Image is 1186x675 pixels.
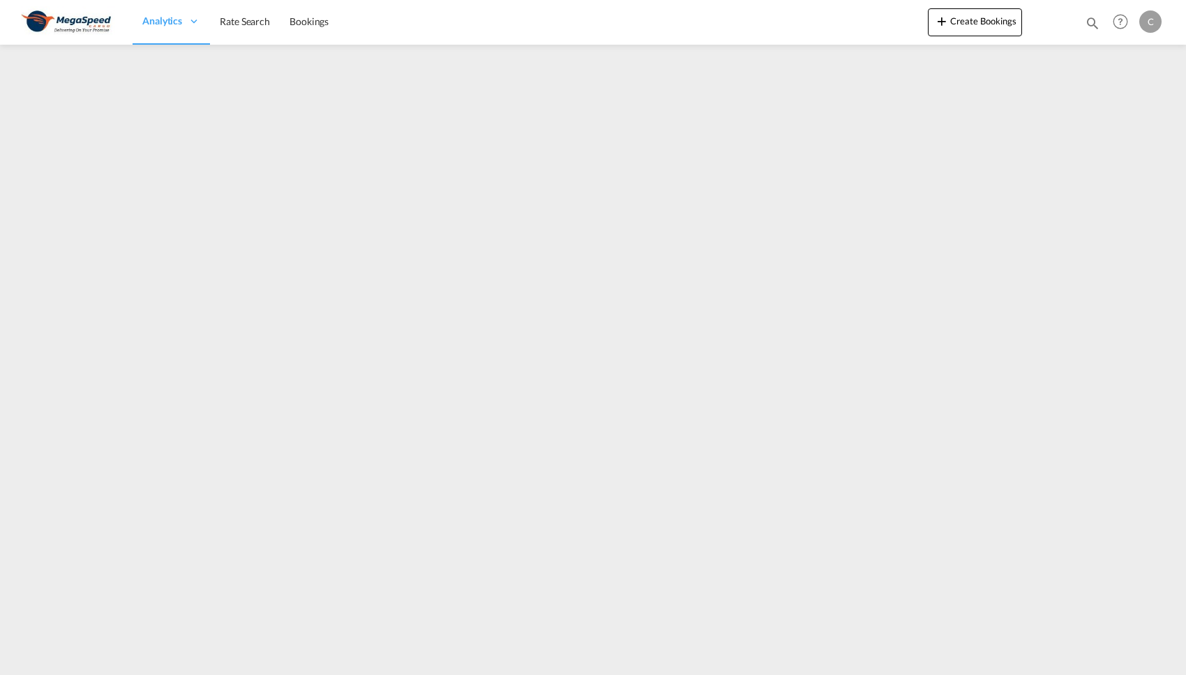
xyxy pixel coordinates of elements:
span: Analytics [142,14,182,28]
button: icon-plus 400-fgCreate Bookings [928,8,1022,36]
span: Bookings [290,15,329,27]
span: Rate Search [220,15,270,27]
div: Help [1109,10,1139,35]
img: ad002ba0aea611eda5429768204679d3.JPG [21,6,115,38]
div: C [1139,10,1162,33]
md-icon: icon-magnify [1085,15,1100,31]
span: Help [1109,10,1132,34]
md-icon: icon-plus 400-fg [933,13,950,29]
div: icon-magnify [1085,15,1100,36]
